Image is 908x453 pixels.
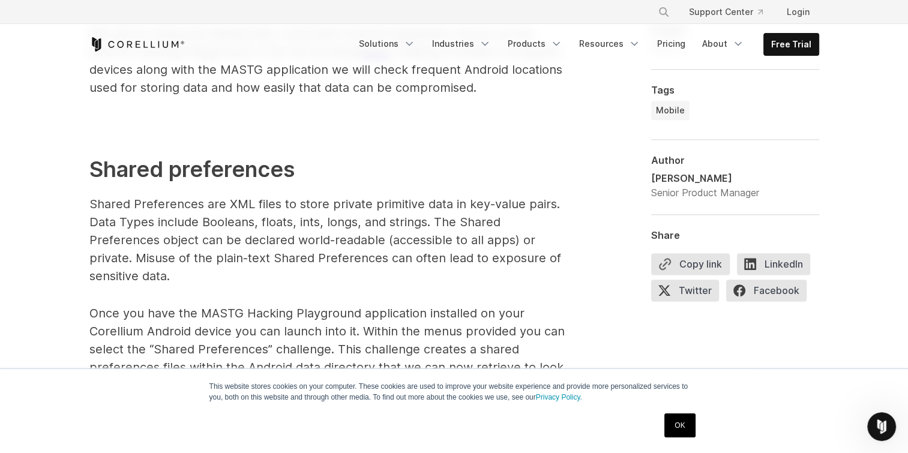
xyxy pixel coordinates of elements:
a: Resources [572,33,648,55]
div: Senior Product Manager [651,186,759,200]
span: Facebook [726,280,807,302]
iframe: Intercom live chat [867,412,896,441]
a: Privacy Policy. [536,393,582,401]
h2: Shared preferences [89,153,570,185]
span: LinkedIn [737,254,810,275]
a: Mobile [651,101,690,121]
a: Solutions [352,33,422,55]
div: [PERSON_NAME] [651,172,759,186]
p: This website stores cookies on your computer. These cookies are used to improve your website expe... [209,381,699,403]
div: Navigation Menu [643,1,819,23]
button: Search [653,1,675,23]
a: About [695,33,751,55]
a: Products [501,33,570,55]
a: OK [664,413,695,437]
a: Facebook [726,280,814,307]
a: Twitter [651,280,726,307]
a: Pricing [650,33,693,55]
div: Navigation Menu [352,33,819,56]
span: Mobile [656,105,685,117]
button: Copy link [651,254,730,275]
a: Login [777,1,819,23]
a: Corellium Home [89,37,185,52]
div: Tags [651,85,819,97]
p: Shared Preferences are XML files to store private primitive data in key-value pairs. Data Types i... [89,195,570,285]
a: Free Trial [764,34,819,55]
span: Twitter [651,280,719,302]
div: Share [651,230,819,242]
a: Industries [425,33,498,55]
a: LinkedIn [737,254,817,280]
a: Support Center [679,1,772,23]
div: Author [651,155,819,167]
p: Once you have the MASTG Hacking Playground application installed on your Corellium Android device... [89,304,570,394]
